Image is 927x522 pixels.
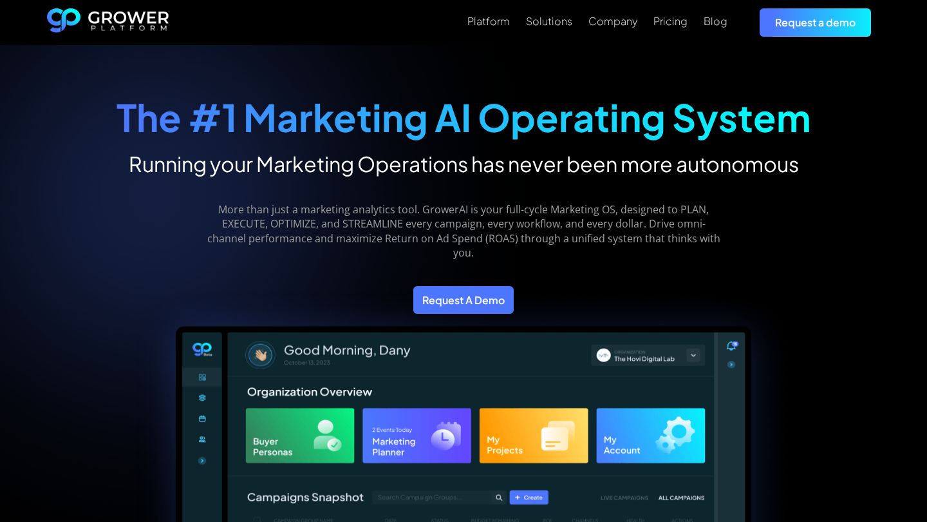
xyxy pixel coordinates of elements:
div: Solutions [526,15,572,27]
div: Company [588,15,637,27]
p: More than just a marketing analytics tool. GrowerAI is your full-cycle Marketing OS, designed to ... [205,202,722,260]
a: Pricing [653,14,688,29]
a: Solutions [526,14,572,29]
div: Platform [467,15,510,27]
a: home [47,8,169,37]
a: Blog [704,14,727,29]
strong: The #1 Marketing AI Operating System [117,93,811,140]
a: Company [588,14,637,29]
div: Pricing [653,15,688,27]
a: Request A Demo [413,286,514,314]
div: Blog [704,15,727,27]
h2: Running your Marketing Operations has never been more autonomous [117,151,811,177]
a: Platform [467,14,510,29]
a: Request a demo [760,8,871,36]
